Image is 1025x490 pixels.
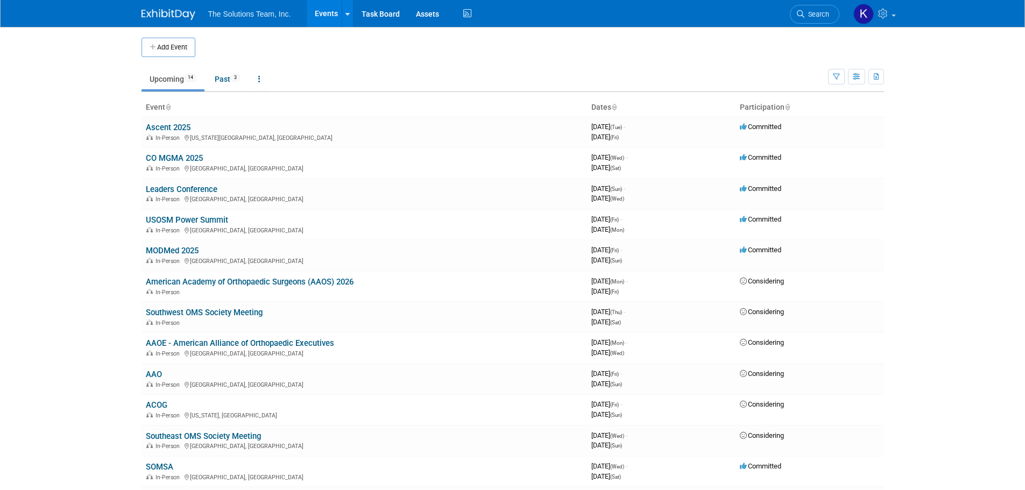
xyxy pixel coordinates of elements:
[591,462,627,470] span: [DATE]
[610,258,622,264] span: (Sun)
[591,380,622,388] span: [DATE]
[146,350,153,356] img: In-Person Event
[610,319,621,325] span: (Sat)
[591,410,622,418] span: [DATE]
[591,431,627,439] span: [DATE]
[142,69,204,89] a: Upcoming14
[591,308,625,316] span: [DATE]
[591,318,621,326] span: [DATE]
[620,370,622,378] span: -
[146,164,583,172] div: [GEOGRAPHIC_DATA], [GEOGRAPHIC_DATA]
[146,338,334,348] a: AAOE - American Alliance of Orthopaedic Executives
[146,227,153,232] img: In-Person Event
[142,9,195,20] img: ExhibitDay
[591,164,621,172] span: [DATE]
[155,227,183,234] span: In-Person
[146,289,153,294] img: In-Person Event
[591,277,627,285] span: [DATE]
[146,462,173,472] a: SOMSA
[591,153,627,161] span: [DATE]
[740,123,781,131] span: Committed
[155,443,183,450] span: In-Person
[146,123,190,132] a: Ascent 2025
[146,349,583,357] div: [GEOGRAPHIC_DATA], [GEOGRAPHIC_DATA]
[146,381,153,387] img: In-Person Event
[146,194,583,203] div: [GEOGRAPHIC_DATA], [GEOGRAPHIC_DATA]
[155,474,183,481] span: In-Person
[591,256,622,264] span: [DATE]
[610,464,624,470] span: (Wed)
[591,215,622,223] span: [DATE]
[804,10,829,18] span: Search
[146,400,167,410] a: ACOG
[624,308,625,316] span: -
[624,184,625,193] span: -
[142,38,195,57] button: Add Event
[740,277,784,285] span: Considering
[610,381,622,387] span: (Sun)
[611,103,617,111] a: Sort by Start Date
[155,134,183,141] span: In-Person
[146,196,153,201] img: In-Person Event
[591,472,621,480] span: [DATE]
[591,400,622,408] span: [DATE]
[185,74,196,82] span: 14
[146,184,217,194] a: Leaders Conference
[142,98,587,117] th: Event
[740,153,781,161] span: Committed
[146,246,199,255] a: MODMed 2025
[155,412,183,419] span: In-Person
[740,246,781,254] span: Committed
[610,402,619,408] span: (Fri)
[740,370,784,378] span: Considering
[146,443,153,448] img: In-Person Event
[626,277,627,285] span: -
[165,103,171,111] a: Sort by Event Name
[740,184,781,193] span: Committed
[231,74,240,82] span: 3
[610,186,622,192] span: (Sun)
[208,10,291,18] span: The Solutions Team, Inc.
[610,247,619,253] span: (Fri)
[610,227,624,233] span: (Mon)
[626,338,627,346] span: -
[784,103,790,111] a: Sort by Participation Type
[610,340,624,346] span: (Mon)
[610,217,619,223] span: (Fri)
[155,165,183,172] span: In-Person
[591,287,619,295] span: [DATE]
[591,225,624,233] span: [DATE]
[591,441,622,449] span: [DATE]
[740,431,784,439] span: Considering
[740,215,781,223] span: Committed
[591,123,625,131] span: [DATE]
[626,153,627,161] span: -
[610,412,622,418] span: (Sun)
[620,215,622,223] span: -
[146,133,583,141] div: [US_STATE][GEOGRAPHIC_DATA], [GEOGRAPHIC_DATA]
[610,134,619,140] span: (Fri)
[591,194,624,202] span: [DATE]
[620,246,622,254] span: -
[146,441,583,450] div: [GEOGRAPHIC_DATA], [GEOGRAPHIC_DATA]
[146,474,153,479] img: In-Person Event
[610,443,622,449] span: (Sun)
[155,319,183,326] span: In-Person
[155,381,183,388] span: In-Person
[155,289,183,296] span: In-Person
[591,338,627,346] span: [DATE]
[155,350,183,357] span: In-Person
[610,289,619,295] span: (Fri)
[591,184,625,193] span: [DATE]
[740,400,784,408] span: Considering
[146,412,153,417] img: In-Person Event
[610,124,622,130] span: (Tue)
[740,338,784,346] span: Considering
[610,279,624,285] span: (Mon)
[146,256,583,265] div: [GEOGRAPHIC_DATA], [GEOGRAPHIC_DATA]
[155,196,183,203] span: In-Person
[853,4,874,24] img: Kaelon Harris
[610,155,624,161] span: (Wed)
[146,153,203,163] a: CO MGMA 2025
[587,98,736,117] th: Dates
